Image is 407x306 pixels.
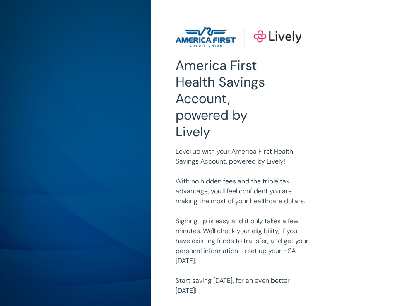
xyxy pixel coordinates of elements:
p: Signing up is easy and it only takes a few minutes. We'll check your eligibility, if you have exi... [176,216,310,266]
p: Start saving [DATE], for an even better [DATE]! [176,276,310,296]
p: With no hidden fees and the triple tax advantage, you'll feel confident you are making the most o... [176,176,310,206]
p: Level up with your America First Health Savings Account, powered by Lively! [176,147,310,166]
h2: America First Health Savings Account, powered by Lively [176,57,274,140]
img: Lively [176,27,301,47]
